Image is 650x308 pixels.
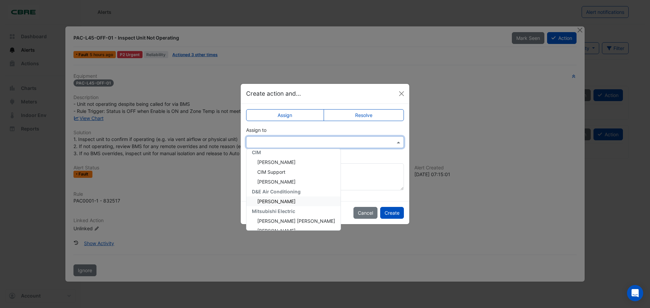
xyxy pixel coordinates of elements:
h5: Create action and... [246,89,301,98]
span: [PERSON_NAME] [PERSON_NAME] [257,218,335,224]
span: [PERSON_NAME] [257,228,296,234]
div: Open Intercom Messenger [627,285,643,301]
span: CIM Support [257,169,285,175]
span: CIM [252,149,261,155]
button: Cancel [353,207,377,219]
button: Close [396,89,407,99]
label: Assign to [246,126,266,134]
span: [PERSON_NAME] [257,198,296,204]
span: D&E Air Conditioning [252,189,301,194]
ng-dropdown-panel: Options list [246,149,341,231]
label: Resolve [324,109,404,121]
span: [PERSON_NAME] [257,179,296,185]
label: Assign [246,109,324,121]
button: Create [380,207,404,219]
span: [PERSON_NAME] [257,159,296,165]
span: Mitsubishi Electric [252,208,295,214]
